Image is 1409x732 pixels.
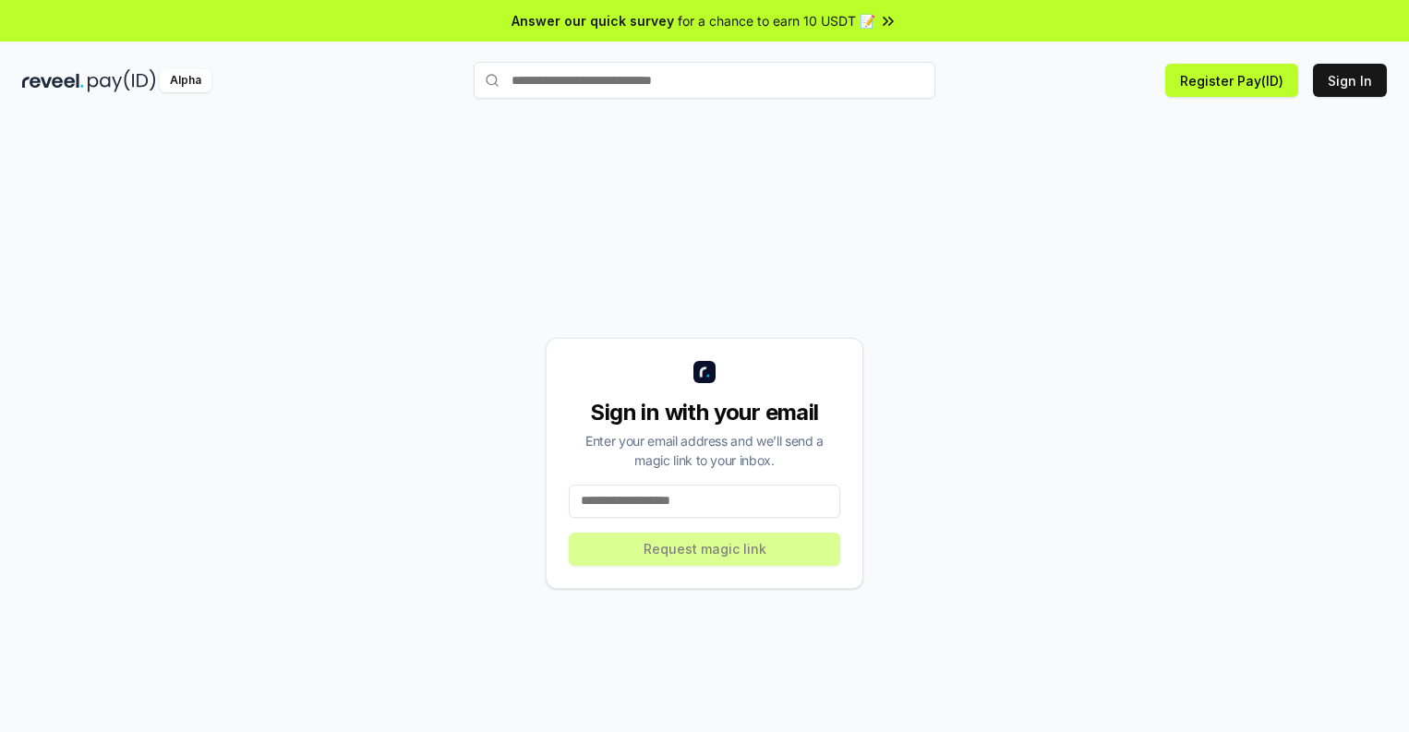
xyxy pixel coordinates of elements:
img: pay_id [88,69,156,92]
div: Enter your email address and we’ll send a magic link to your inbox. [569,431,840,470]
div: Sign in with your email [569,398,840,427]
img: logo_small [693,361,716,383]
button: Register Pay(ID) [1165,64,1298,97]
button: Sign In [1313,64,1387,97]
span: for a chance to earn 10 USDT 📝 [678,11,875,30]
img: reveel_dark [22,69,84,92]
div: Alpha [160,69,211,92]
span: Answer our quick survey [512,11,674,30]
